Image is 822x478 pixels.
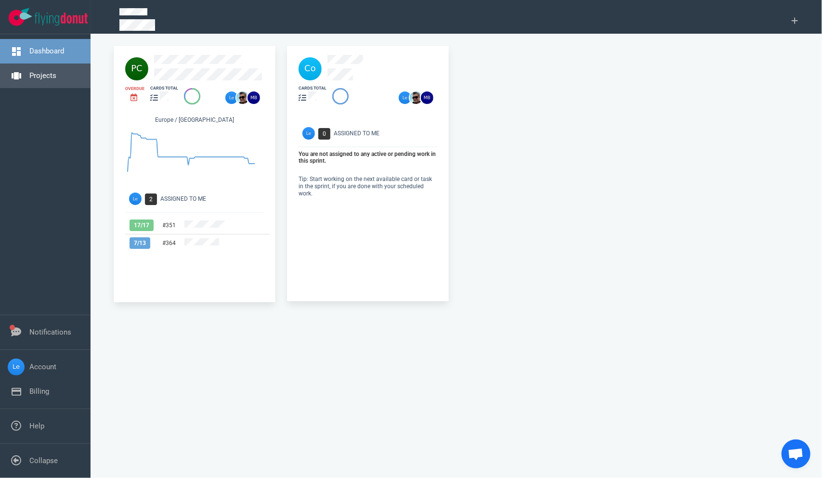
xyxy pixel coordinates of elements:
a: Account [29,362,56,371]
a: Billing [29,387,49,396]
div: cards total [299,85,326,91]
a: Dashboard [29,47,64,55]
div: Overdue [125,86,144,92]
img: 26 [248,91,260,104]
p: Tip: Start working on the next available card or task in the sprint, if you are done with your sc... [299,176,437,197]
div: Europe / [GEOGRAPHIC_DATA] [125,116,264,126]
img: Avatar [129,193,142,205]
p: You are not assigned to any active or pending work in this sprint. [299,151,437,164]
div: Assigned To Me [334,129,443,138]
a: Projects [29,71,56,80]
img: 40 [125,57,148,80]
div: Assigned To Me [160,194,270,203]
img: 26 [225,91,238,104]
img: 26 [399,91,411,104]
div: cards total [150,85,178,91]
img: Avatar [302,127,315,140]
img: 26 [410,91,422,104]
span: 0 [318,128,330,140]
img: Flying Donut text logo [35,13,88,26]
a: Collapse [29,456,58,465]
a: Notifications [29,328,71,336]
span: 7 / 13 [130,237,150,249]
img: 40 [299,57,322,80]
img: 26 [421,91,433,104]
span: 17 / 17 [130,220,154,231]
img: 26 [236,91,249,104]
span: 2 [145,194,157,205]
div: Open de chat [782,439,810,468]
a: Help [29,422,44,430]
a: #351 [162,222,176,229]
a: #364 [162,240,176,246]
